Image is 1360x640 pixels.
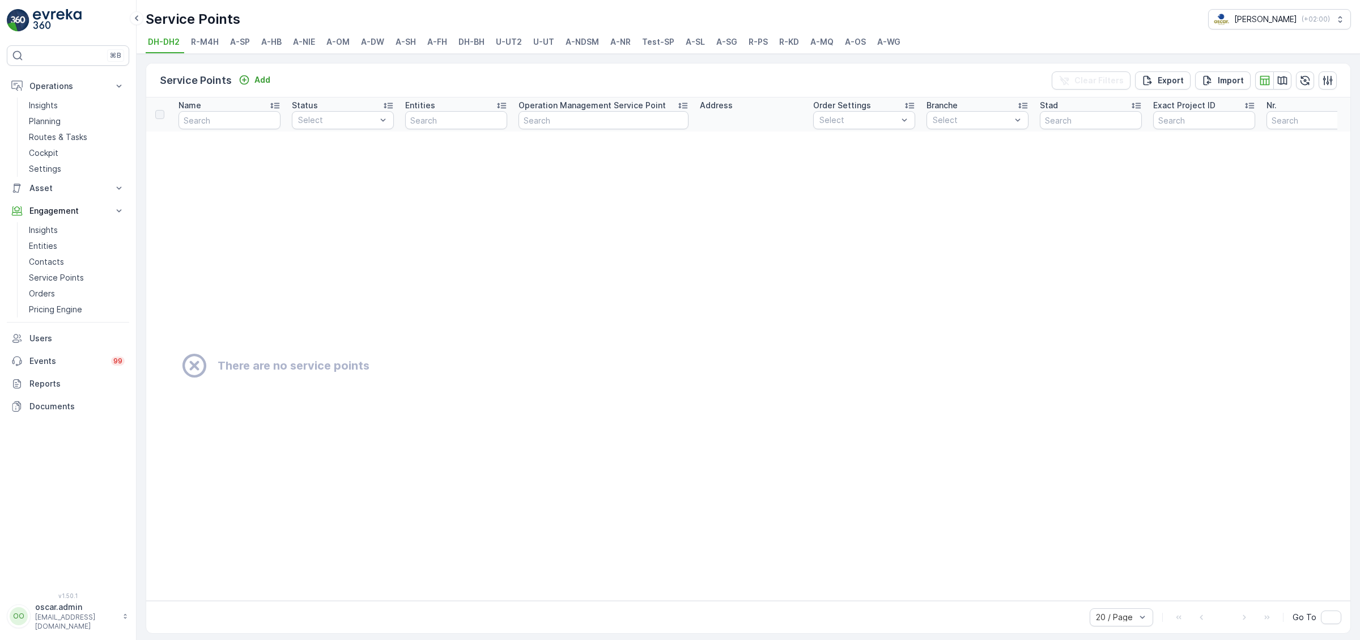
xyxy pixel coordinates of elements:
[298,115,376,126] p: Select
[496,36,522,48] span: U-UT2
[160,73,232,88] p: Service Points
[458,36,484,48] span: DH-BH
[7,9,29,32] img: logo
[1213,13,1230,26] img: basis-logo_rgb2x.png
[29,163,61,175] p: Settings
[877,36,900,48] span: A-WG
[533,36,554,48] span: U-UT
[813,100,871,111] p: Order Settings
[405,111,507,129] input: Search
[24,113,129,129] a: Planning
[178,111,280,129] input: Search
[326,36,350,48] span: A-OM
[7,372,129,395] a: Reports
[642,36,674,48] span: Test-SP
[845,36,866,48] span: A-OS
[29,333,125,344] p: Users
[230,36,250,48] span: A-SP
[7,200,129,222] button: Engagement
[254,74,270,86] p: Add
[810,36,834,48] span: A-MQ
[29,272,84,283] p: Service Points
[191,36,219,48] span: R-M4H
[1040,111,1142,129] input: Search
[819,115,898,126] p: Select
[29,304,82,315] p: Pricing Engine
[1302,15,1330,24] p: ( +02:00 )
[1153,111,1255,129] input: Search
[24,98,129,113] a: Insights
[29,147,58,159] p: Cockpit
[29,288,55,299] p: Orders
[7,395,129,418] a: Documents
[33,9,82,32] img: logo_light-DOdMpM7g.png
[405,100,435,111] p: Entities
[29,116,61,127] p: Planning
[518,100,666,111] p: Operation Management Service Point
[110,51,121,60] p: ⌘B
[29,80,107,92] p: Operations
[7,601,129,631] button: OOoscar.admin[EMAIL_ADDRESS][DOMAIN_NAME]
[10,607,28,625] div: OO
[361,36,384,48] span: A-DW
[1293,612,1316,623] span: Go To
[24,302,129,317] a: Pricing Engine
[1074,75,1124,86] p: Clear Filters
[933,115,1011,126] p: Select
[35,613,117,631] p: [EMAIL_ADDRESS][DOMAIN_NAME]
[113,357,122,366] p: 99
[7,177,129,200] button: Asset
[29,355,104,367] p: Events
[24,238,129,254] a: Entities
[218,357,369,374] h2: There are no service points
[24,145,129,161] a: Cockpit
[926,100,958,111] p: Branche
[293,36,315,48] span: A-NIE
[234,73,275,87] button: Add
[1040,100,1058,111] p: Stad
[24,254,129,270] a: Contacts
[29,378,125,389] p: Reports
[292,100,318,111] p: Status
[396,36,416,48] span: A-SH
[610,36,631,48] span: A-NR
[749,36,768,48] span: R-PS
[29,205,107,217] p: Engagement
[427,36,447,48] span: A-FH
[29,100,58,111] p: Insights
[178,100,201,111] p: Name
[1218,75,1244,86] p: Import
[24,161,129,177] a: Settings
[1153,100,1215,111] p: Exact Project ID
[1234,14,1297,25] p: [PERSON_NAME]
[1052,71,1130,90] button: Clear Filters
[29,401,125,412] p: Documents
[1135,71,1191,90] button: Export
[7,75,129,98] button: Operations
[1158,75,1184,86] p: Export
[146,10,240,28] p: Service Points
[1208,9,1351,29] button: [PERSON_NAME](+02:00)
[29,183,107,194] p: Asset
[700,100,733,111] p: Address
[779,36,799,48] span: R-KD
[261,36,282,48] span: A-HB
[29,240,57,252] p: Entities
[518,111,688,129] input: Search
[24,129,129,145] a: Routes & Tasks
[566,36,599,48] span: A-NDSM
[29,224,58,236] p: Insights
[29,132,87,143] p: Routes & Tasks
[7,592,129,599] span: v 1.50.1
[1266,100,1277,111] p: Nr.
[148,36,180,48] span: DH-DH2
[24,270,129,286] a: Service Points
[7,327,129,350] a: Users
[35,601,117,613] p: oscar.admin
[1195,71,1251,90] button: Import
[29,256,64,268] p: Contacts
[24,222,129,238] a: Insights
[7,350,129,372] a: Events99
[24,286,129,302] a: Orders
[716,36,737,48] span: A-SG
